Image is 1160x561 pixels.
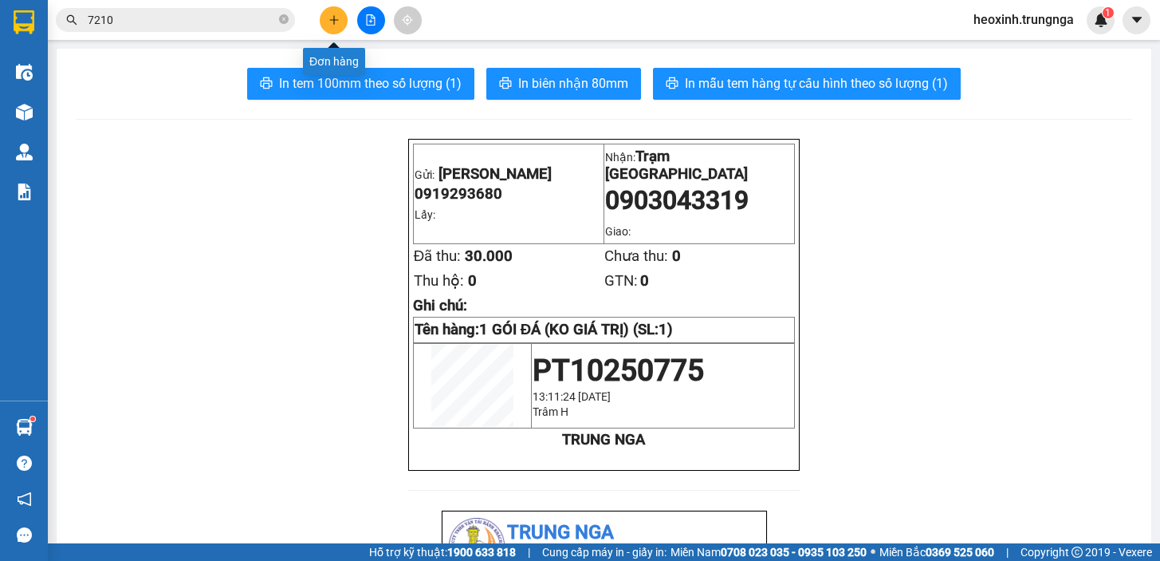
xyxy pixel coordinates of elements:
span: Miền Bắc [879,543,994,561]
sup: 1 [1103,7,1114,18]
img: warehouse-icon [16,64,33,81]
span: PT10250775 [533,353,704,388]
span: GTN: [604,272,638,290]
span: 0 [640,272,649,290]
span: Trạm [GEOGRAPHIC_DATA] [605,148,748,183]
span: caret-down [1130,13,1144,27]
span: Trâm H [533,405,568,418]
button: file-add [357,6,385,34]
span: printer [260,77,273,92]
span: Đã thu: [414,247,461,265]
strong: 0369 525 060 [926,546,994,559]
span: [PERSON_NAME] [438,165,552,183]
span: ⚪️ [871,549,875,555]
span: 1 GÓI ĐÁ (KO GIÁ TRỊ) (SL: [479,321,673,338]
span: search [66,14,77,26]
span: 1) [659,321,673,338]
span: 13:11:24 [DATE] [533,390,611,403]
img: logo-vxr [14,10,34,34]
span: message [17,527,32,543]
li: Trung Nga [449,518,760,548]
span: 30.000 [465,247,513,265]
strong: 1900 633 818 [447,546,516,559]
span: close-circle [279,13,289,28]
img: icon-new-feature [1094,13,1108,27]
span: plus [328,14,340,26]
span: 0 [468,272,477,290]
span: question-circle [17,456,32,471]
img: warehouse-icon [16,104,33,120]
strong: 0708 023 035 - 0935 103 250 [721,546,867,559]
p: Nhận: [605,148,793,183]
p: Gửi: [415,165,603,183]
span: notification [17,492,32,507]
span: 0 [672,247,681,265]
span: close-circle [279,14,289,24]
span: printer [666,77,678,92]
input: Tìm tên, số ĐT hoặc mã đơn [88,11,276,29]
span: 0919293680 [415,185,502,203]
span: In mẫu tem hàng tự cấu hình theo số lượng (1) [685,73,948,93]
span: | [1006,543,1009,561]
button: plus [320,6,348,34]
img: warehouse-icon [16,419,33,436]
sup: 1 [30,417,35,421]
span: Lấy: [415,208,435,221]
strong: Tên hàng: [415,321,673,338]
span: aim [402,14,413,26]
button: aim [394,6,422,34]
span: Thu hộ: [414,272,464,290]
span: printer [499,77,512,92]
strong: TRUNG NGA [562,431,645,448]
span: In biên nhận 80mm [518,73,628,93]
button: caret-down [1123,6,1150,34]
button: printerIn tem 100mm theo số lượng (1) [247,68,474,100]
img: solution-icon [16,184,33,200]
img: warehouse-icon [16,144,33,160]
span: 0903043319 [605,185,749,215]
span: Ghi chú: [413,297,467,314]
span: file-add [365,14,376,26]
button: printerIn biên nhận 80mm [486,68,641,100]
span: In tem 100mm theo số lượng (1) [279,73,462,93]
span: Chưa thu: [604,247,668,265]
span: copyright [1072,547,1083,558]
span: Miền Nam [670,543,867,561]
span: Cung cấp máy in - giấy in: [542,543,667,561]
span: | [528,543,530,561]
span: heoxinh.trungnga [961,10,1087,30]
span: 1 [1105,7,1111,18]
button: printerIn mẫu tem hàng tự cấu hình theo số lượng (1) [653,68,961,100]
span: Giao: [605,225,631,238]
span: Hỗ trợ kỹ thuật: [369,543,516,561]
